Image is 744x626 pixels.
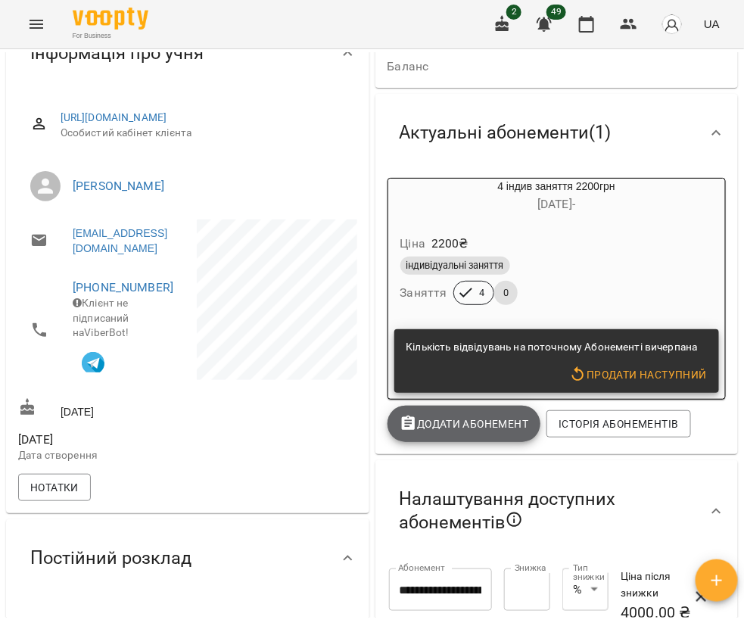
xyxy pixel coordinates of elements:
[431,235,469,253] p: 2200 ₴
[563,361,713,388] button: Продати наступний
[375,94,739,172] div: Актуальні абонементи(1)
[388,58,583,76] span: Баланс
[73,341,114,382] button: Клієнт підписаний на VooptyBot
[494,286,518,300] span: 0
[6,519,369,597] div: Постійний розклад
[562,568,609,611] div: %
[400,259,510,273] span: індивідуальні заняття
[30,478,79,497] span: Нотатки
[73,8,148,30] img: Voopty Logo
[662,14,683,35] img: avatar_s.png
[569,366,707,384] span: Продати наступний
[704,16,720,32] span: UA
[375,460,739,562] div: Налаштування доступних абонементів
[18,431,185,449] span: [DATE]
[61,111,167,123] a: [URL][DOMAIN_NAME]
[506,5,521,20] span: 2
[621,568,696,601] h6: Ціна після знижки
[15,395,188,423] div: [DATE]
[621,601,696,624] h6: 4000.00 ₴
[61,126,345,141] span: Особистий кабінет клієнта
[388,179,726,215] div: 4 індив заняття 2200грн
[82,352,104,375] img: Telegram
[546,5,566,20] span: 49
[400,487,687,535] span: Налаштування доступних абонементів
[470,286,493,300] span: 4
[559,415,678,433] span: Історія абонементів
[546,410,690,438] button: Історія абонементів
[6,14,369,92] div: Інформація про учня
[73,226,173,256] a: [EMAIL_ADDRESS][DOMAIN_NAME]
[30,42,204,65] span: Інформація про учня
[388,179,726,323] button: 4 індив заняття 2200грн[DATE]- Ціна2200₴індивідуальні заняттяЗаняття40
[30,547,191,570] span: Постійний розклад
[73,179,164,193] a: [PERSON_NAME]
[73,31,148,41] span: For Business
[73,280,173,294] a: [PHONE_NUMBER]
[73,297,129,338] span: Клієнт не підписаний на ViberBot!
[18,6,54,42] button: Menu
[400,121,612,145] span: Актуальні абонементи ( 1 )
[537,197,575,211] span: [DATE] -
[400,415,529,433] span: Додати Абонемент
[400,233,426,254] h6: Ціна
[18,474,91,501] button: Нотатки
[698,10,726,38] button: UA
[18,448,185,463] p: Дата створення
[388,406,541,442] button: Додати Абонемент
[406,334,698,361] div: Кількість відвідувань на поточному Абонементі вичерпана
[400,282,447,304] h6: Заняття
[506,511,524,529] svg: Якщо не обрано жодного, клієнт зможе побачити всі публічні абонементи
